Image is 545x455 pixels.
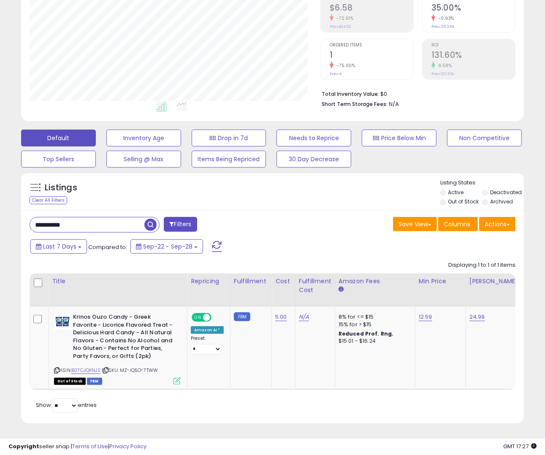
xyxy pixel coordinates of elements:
div: Fulfillment Cost [299,277,331,295]
span: Columns [444,220,470,228]
button: Default [21,130,96,146]
a: N/A [299,313,309,321]
label: Active [448,189,464,196]
button: Items Being Repriced [192,151,266,168]
button: Filters [164,217,197,232]
div: Displaying 1 to 1 of 1 items [448,261,515,269]
div: 15% for > $15 [339,321,409,328]
div: [PERSON_NAME] [469,277,520,286]
strong: Copyright [8,442,39,450]
button: Last 7 Days [30,239,87,254]
span: Show: entries [36,401,97,409]
button: Needs to Reprice [277,130,351,146]
label: Out of Stock [448,198,479,205]
label: Deactivated [490,189,522,196]
div: Repricing [191,277,227,286]
button: Selling @ Max [106,151,181,168]
button: Columns [438,217,478,231]
div: Preset: [191,336,224,355]
button: BB Price Below Min [362,130,437,146]
button: Save View [393,217,437,231]
p: Listing States: [440,179,524,187]
div: Min Price [419,277,462,286]
small: Prev: $24.02 [330,24,351,29]
button: Inventory Age [106,130,181,146]
h2: 1 [330,50,413,62]
div: Cost [275,277,292,286]
span: Compared to: [88,243,127,251]
span: FBM [87,378,102,385]
a: 24.99 [469,313,485,321]
a: B07CJQKNJS [71,367,100,374]
button: Non Competitive [447,130,522,146]
small: FBM [234,312,250,321]
span: ON [193,314,203,321]
small: Prev: 4 [330,71,342,76]
button: Actions [479,217,515,231]
label: Archived [490,198,513,205]
span: | SKU: MZ-IQ5O-7TWW [102,367,158,374]
b: Total Inventory Value: [322,90,379,97]
span: N/A [389,100,399,108]
div: Fulfillment [234,277,268,286]
small: Prev: 120.10% [431,71,454,76]
small: -0.93% [435,15,454,22]
div: Amazon Fees [339,277,412,286]
small: Prev: 35.33% [431,24,454,29]
a: 12.59 [419,313,432,321]
span: OFF [210,314,224,321]
b: Krinos Ouzo Candy - Greek Favorite - Licorice Flavored Treat - Delicious Hard Candy - All Natural... [73,313,176,362]
span: ROI [431,43,515,48]
h2: $6.58 [330,3,413,14]
div: ASIN: [54,313,181,384]
span: 2025-10-6 17:27 GMT [503,442,537,450]
b: Reduced Prof. Rng. [339,330,394,337]
button: BB Drop in 7d [192,130,266,146]
small: -72.61% [334,15,354,22]
img: 412hk9QofhL._SL40_.jpg [54,313,71,330]
div: Clear All Filters [30,196,67,204]
small: Amazon Fees. [339,286,344,293]
li: $0 [322,88,509,98]
div: seller snap | | [8,443,146,451]
span: Last 7 Days [43,242,76,251]
a: 5.00 [275,313,287,321]
h2: 131.60% [431,50,515,62]
b: Short Term Storage Fees: [322,100,388,108]
small: -75.00% [334,62,355,69]
small: 9.58% [435,62,452,69]
h5: Listings [45,182,77,194]
span: Ordered Items [330,43,413,48]
a: Privacy Policy [109,442,146,450]
div: $15.01 - $16.24 [339,338,409,345]
div: Amazon AI * [191,326,224,334]
button: 30 Day Decrease [277,151,351,168]
div: 8% for <= $15 [339,313,409,321]
button: Sep-22 - Sep-28 [130,239,203,254]
span: Sep-22 - Sep-28 [143,242,193,251]
button: Top Sellers [21,151,96,168]
h2: 35.00% [431,3,515,14]
div: Title [52,277,184,286]
a: Terms of Use [72,442,108,450]
span: All listings that are currently out of stock and unavailable for purchase on Amazon [54,378,86,385]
